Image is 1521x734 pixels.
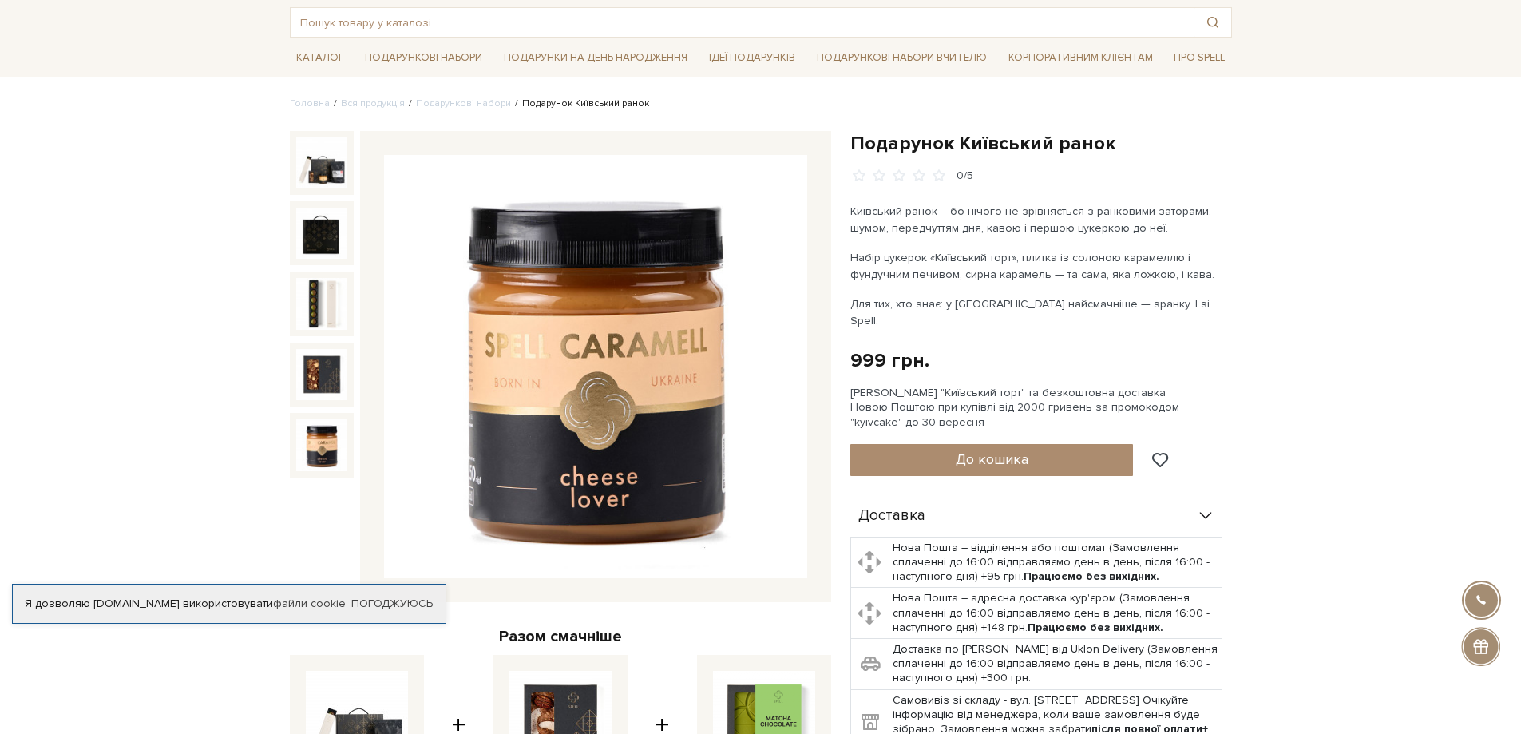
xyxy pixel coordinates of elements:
a: файли cookie [273,597,346,610]
b: Працюємо без вихідних. [1028,621,1163,634]
a: Про Spell [1167,46,1231,70]
button: До кошика [850,444,1134,476]
input: Пошук товару у каталозі [291,8,1194,37]
li: Подарунок Київський ранок [511,97,649,111]
p: Київський ранок – бо нічого не зрівняється з ранковими заторами, шумом, передчуттям дня, кавою і ... [850,203,1225,236]
td: Доставка по [PERSON_NAME] від Uklon Delivery (Замовлення сплаченні до 16:00 відправляємо день в д... [889,639,1222,690]
img: Подарунок Київський ранок [296,349,347,400]
div: Разом смачніше [290,626,831,647]
a: Ідеї подарунків [703,46,802,70]
div: 0/5 [957,169,973,184]
img: Подарунок Київський ранок [296,278,347,329]
a: Погоджуюсь [351,597,433,611]
img: Подарунок Київський ранок [296,208,347,259]
span: Доставка [858,509,925,523]
p: Для тих, хто знає: у [GEOGRAPHIC_DATA] найсмачніше — зранку. І зі Spell. [850,296,1225,329]
a: Каталог [290,46,351,70]
img: Подарунок Київський ранок [296,137,347,188]
img: Подарунок Київський ранок [296,419,347,470]
p: Набір цукерок «Київський торт», плитка із солоною карамеллю і фундучним печивом, сирна карамель —... [850,249,1225,283]
div: [PERSON_NAME] "Київський торт" та безкоштовна доставка Новою Поштою при купівлі від 2000 гривень ... [850,386,1232,430]
td: Нова Пошта – адресна доставка кур'єром (Замовлення сплаченні до 16:00 відправляємо день в день, п... [889,588,1222,639]
span: До кошика [956,450,1028,468]
img: Подарунок Київський ранок [384,155,807,578]
a: Корпоративним клієнтам [1002,46,1159,70]
a: Подарункові набори Вчителю [810,44,993,71]
button: Пошук товару у каталозі [1194,8,1231,37]
a: Подарунки на День народження [497,46,694,70]
a: Подарункові набори [358,46,489,70]
a: Вся продукція [341,97,405,109]
h1: Подарунок Київський ранок [850,131,1232,156]
a: Головна [290,97,330,109]
div: 999 грн. [850,348,929,373]
b: Працюємо без вихідних. [1024,569,1159,583]
td: Нова Пошта – відділення або поштомат (Замовлення сплаченні до 16:00 відправляємо день в день, піс... [889,537,1222,588]
div: Я дозволяю [DOMAIN_NAME] використовувати [13,597,446,611]
a: Подарункові набори [416,97,511,109]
